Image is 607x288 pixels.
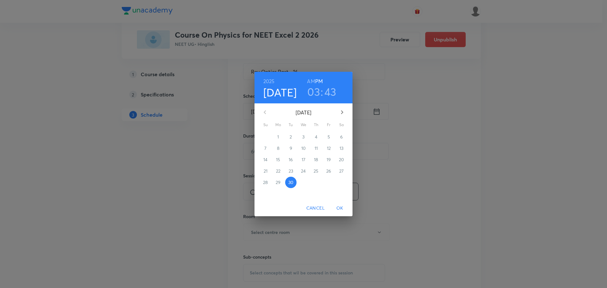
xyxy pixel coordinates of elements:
[323,122,334,128] span: Fr
[273,122,284,128] span: Mo
[306,204,325,212] span: Cancel
[285,122,297,128] span: Tu
[336,122,347,128] span: Sa
[330,202,350,214] button: OK
[263,86,297,99] button: [DATE]
[263,77,275,86] button: 2025
[304,202,327,214] button: Cancel
[315,77,323,86] button: PM
[307,85,320,98] button: 03
[321,85,323,98] h3: :
[298,122,309,128] span: We
[307,77,315,86] button: AM
[310,122,322,128] span: Th
[288,179,293,186] p: 30
[260,122,271,128] span: Su
[273,109,334,116] p: [DATE]
[324,85,336,98] button: 43
[332,204,347,212] span: OK
[285,177,297,188] button: 30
